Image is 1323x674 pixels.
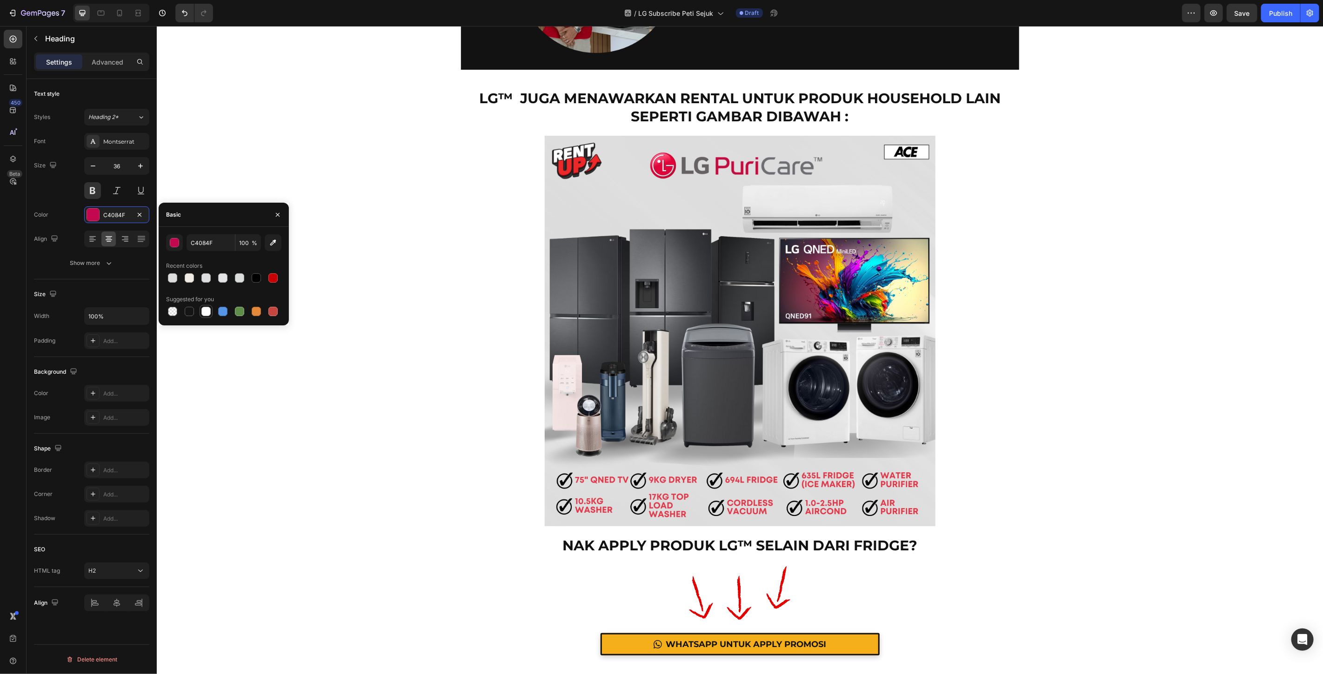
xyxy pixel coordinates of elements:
[304,509,862,529] h2: NAK APPLY PRODUK LG™ SELAIN DARI FRIDGE?
[304,62,862,100] h2: LG™ JUGA MENAWARKAN RENTAL UNTUK PRODUK HOUSEHOLD LAIN SEPERTI GAMBAR DIBAWAH :
[388,110,779,500] img: gempages_486412460778062769-d5d12c84-f931-411c-ac77-400ba3284014.png
[34,514,55,522] div: Shadow
[1227,4,1257,22] button: Save
[252,239,257,247] span: %
[34,490,53,498] div: Corner
[34,366,79,378] div: Background
[34,652,149,667] button: Delete element
[84,109,149,126] button: Heading 2*
[103,414,147,422] div: Add...
[34,466,52,474] div: Border
[61,7,65,19] p: 7
[1269,8,1292,18] div: Publish
[7,170,22,178] div: Beta
[34,567,60,575] div: HTML tag
[166,211,181,219] div: Basic
[66,654,117,665] div: Delete element
[103,515,147,523] div: Add...
[103,211,130,219] div: C4084F
[46,57,72,67] p: Settings
[103,337,147,345] div: Add...
[103,466,147,475] div: Add...
[34,443,64,455] div: Shape
[34,233,60,245] div: Align
[103,390,147,398] div: Add...
[9,99,22,106] div: 450
[639,8,714,18] span: LG Subscribe Peti Sejuk
[34,337,55,345] div: Padding
[157,26,1323,674] iframe: Design area
[92,57,123,67] p: Advanced
[85,308,149,324] input: Auto
[4,4,69,22] button: 7
[166,262,202,270] div: Recent colors
[34,597,60,609] div: Align
[444,607,723,629] a: WHATSAPP UNTUK APPLY PROMOSI
[745,9,759,17] span: Draft
[88,113,119,121] span: Heading 2*
[175,4,213,22] div: Undo/Redo
[34,137,46,145] div: Font
[1235,9,1250,17] span: Save
[70,258,114,268] div: Show more
[34,90,60,98] div: Text style
[1291,628,1314,651] div: Open Intercom Messenger
[34,288,59,301] div: Size
[34,545,45,554] div: SEO
[34,159,59,172] div: Size
[45,33,146,44] p: Heading
[84,562,149,579] button: H2
[34,389,48,397] div: Color
[1261,4,1300,22] button: Publish
[187,234,235,251] input: Eg: FFFFFF
[34,413,50,422] div: Image
[509,611,669,626] div: WHATSAPP UNTUK APPLY PROMOSI
[34,312,49,320] div: Width
[34,211,48,219] div: Color
[103,490,147,499] div: Add...
[34,113,50,121] div: Styles
[103,138,147,146] div: Montserrat
[166,295,214,304] div: Suggested for you
[635,8,637,18] span: /
[88,567,96,574] span: H2
[34,255,149,271] button: Show more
